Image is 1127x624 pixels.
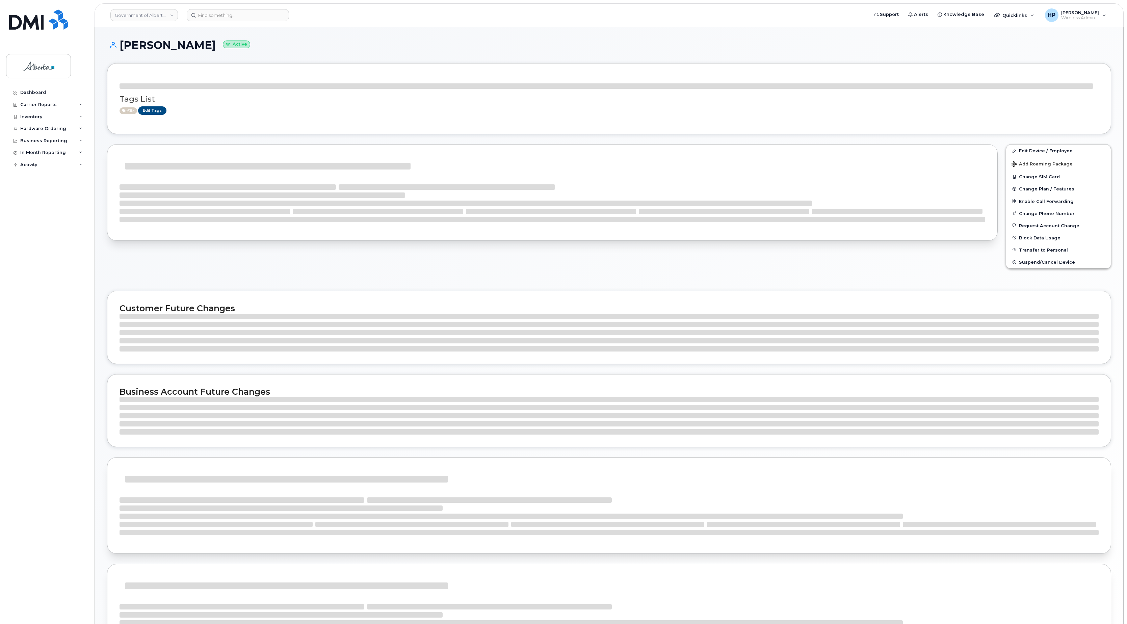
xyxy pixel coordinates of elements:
small: Active [223,41,250,48]
span: Suspend/Cancel Device [1019,260,1075,265]
button: Add Roaming Package [1006,157,1111,171]
h1: [PERSON_NAME] [107,39,1111,51]
span: Enable Call Forwarding [1019,199,1074,204]
span: Change Plan / Features [1019,186,1074,191]
button: Enable Call Forwarding [1006,195,1111,207]
button: Change Plan / Features [1006,183,1111,195]
span: Active [120,107,137,114]
button: Request Account Change [1006,219,1111,232]
h2: Customer Future Changes [120,303,1099,313]
h2: Business Account Future Changes [120,387,1099,397]
button: Change Phone Number [1006,207,1111,219]
button: Transfer to Personal [1006,244,1111,256]
span: Add Roaming Package [1012,161,1073,168]
button: Suspend/Cancel Device [1006,256,1111,268]
h3: Tags List [120,95,1099,103]
button: Change SIM Card [1006,171,1111,183]
a: Edit Device / Employee [1006,145,1111,157]
a: Edit Tags [138,106,166,115]
button: Block Data Usage [1006,232,1111,244]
